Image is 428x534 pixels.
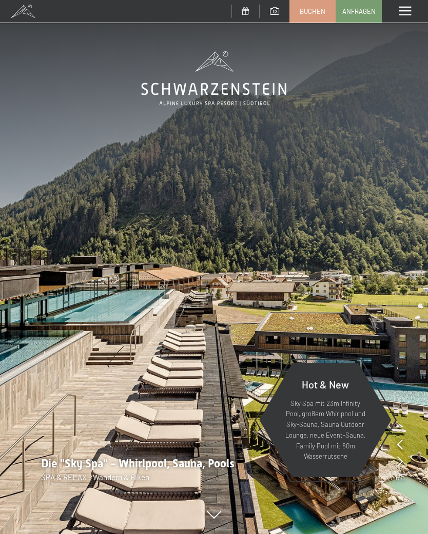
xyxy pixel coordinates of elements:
[398,471,401,483] span: /
[41,457,235,470] span: Die "Sky Spa" - Whirlpool, Sauna, Pools
[290,1,335,22] a: Buchen
[395,471,398,483] span: 1
[336,1,381,22] a: Anfragen
[342,7,376,16] span: Anfragen
[259,362,392,478] a: Hot & New Sky Spa mit 23m Infinity Pool, großem Whirlpool und Sky-Sauna, Sauna Outdoor Lounge, ne...
[302,378,349,391] span: Hot & New
[401,471,405,483] span: 8
[300,7,325,16] span: Buchen
[41,473,149,482] span: SPA & RELAX - Wandern & Biken
[284,398,366,462] p: Sky Spa mit 23m Infinity Pool, großem Whirlpool und Sky-Sauna, Sauna Outdoor Lounge, neue Event-S...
